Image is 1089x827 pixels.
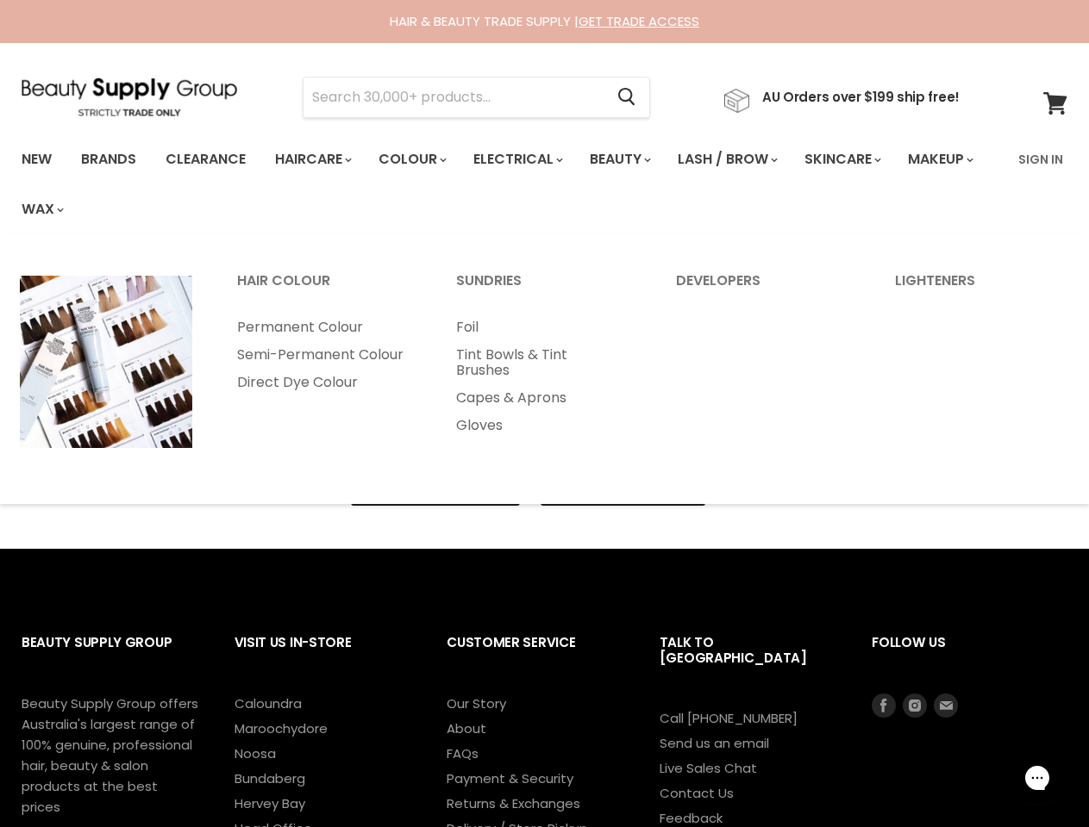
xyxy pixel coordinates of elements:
h2: Talk to [GEOGRAPHIC_DATA] [660,621,838,708]
ul: Main menu [216,314,431,396]
p: Beauty Supply Group offers Australia's largest range of 100% genuine, professional hair, beauty &... [22,693,200,818]
a: FAQs [447,744,479,762]
a: Payment & Security [447,769,573,787]
a: Our Story [447,694,506,712]
a: Maroochydore [235,719,328,737]
ul: Main menu [435,314,650,439]
h2: Customer Service [447,621,625,693]
a: Sundries [435,267,650,310]
a: Makeup [895,141,984,177]
a: Returns & Exchanges [447,794,580,812]
form: Product [303,77,650,118]
a: Electrical [460,141,573,177]
h2: Visit Us In-Store [235,621,413,693]
a: Clearance [153,141,259,177]
a: Haircare [262,141,362,177]
button: Search [604,78,649,117]
a: About [447,719,486,737]
a: Lighteners [873,267,1089,310]
a: Semi-Permanent Colour [216,341,431,369]
a: Call [PHONE_NUMBER] [660,709,798,727]
a: Skincare [792,141,892,177]
a: Colour [366,141,457,177]
a: Sign In [1008,141,1073,177]
a: Send us an email [660,734,769,752]
a: Permanent Colour [216,314,431,341]
h2: Follow us [872,621,1067,693]
a: New [9,141,65,177]
a: Caloundra [235,694,302,712]
a: Developers [654,267,870,310]
a: Wax [9,191,74,227]
a: Gloves [435,412,650,439]
a: Bundaberg [235,769,305,787]
a: Tint Bowls & Tint Brushes [435,341,650,384]
input: Search [304,78,604,117]
a: Lash / Brow [665,141,788,177]
a: Foil [435,314,650,341]
a: Hervey Bay [235,794,305,812]
a: Beauty [577,141,661,177]
a: Hair Colour [216,267,431,310]
a: Brands [68,141,149,177]
iframe: Gorgias live chat messenger [1003,746,1072,810]
ul: Main menu [9,134,1008,234]
a: Feedback [660,809,723,827]
a: Noosa [235,744,276,762]
a: Contact Us [660,784,734,802]
h2: Beauty Supply Group [22,621,200,693]
a: Capes & Aprons [435,384,650,412]
a: Direct Dye Colour [216,369,431,396]
a: Live Sales Chat [660,759,757,777]
a: GET TRADE ACCESS [579,12,699,30]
